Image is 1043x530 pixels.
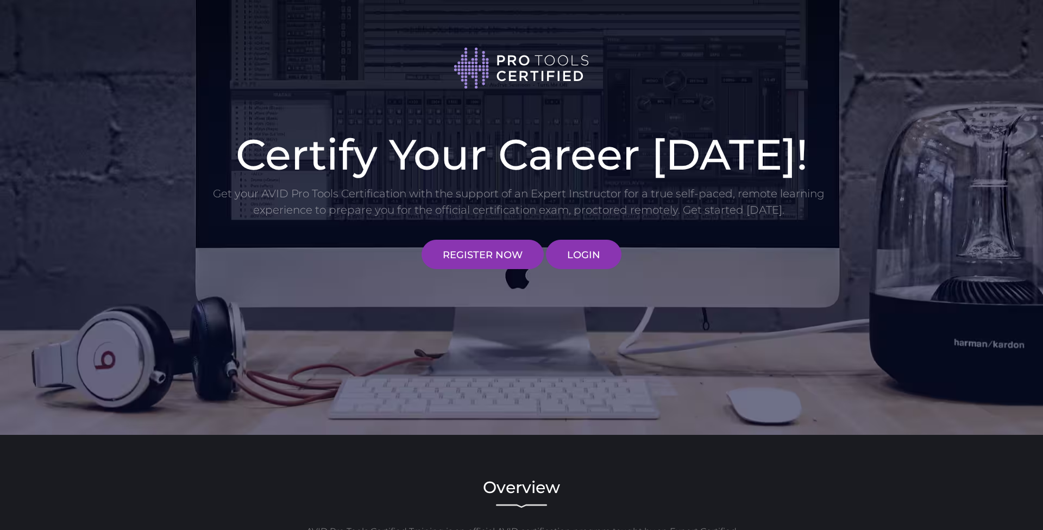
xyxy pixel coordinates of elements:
[422,240,544,269] a: REGISTER NOW
[212,185,826,218] p: Get your AVID Pro Tools Certification with the support of an Expert Instructor for a true self-pa...
[212,479,831,496] h2: Overview
[454,46,589,90] img: Pro Tools Certified logo
[546,240,621,269] a: LOGIN
[212,133,831,176] h1: Certify Your Career [DATE]!
[496,504,547,508] img: decorative line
